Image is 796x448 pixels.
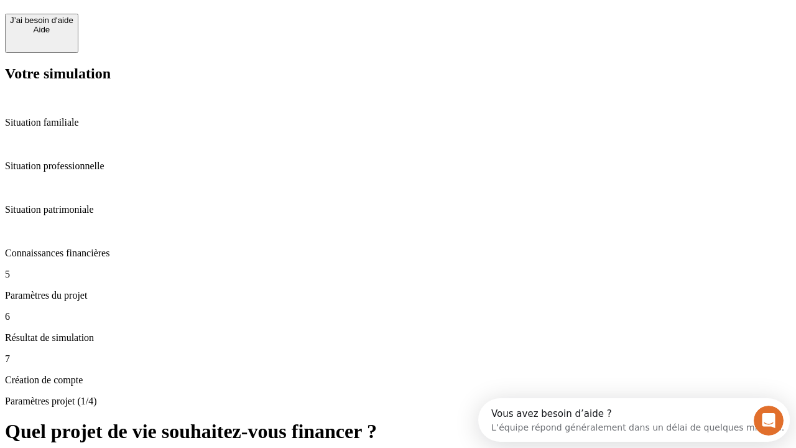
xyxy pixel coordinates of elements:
[5,117,791,128] p: Situation familiale
[754,406,784,436] iframe: Intercom live chat
[13,11,306,21] div: Vous avez besoin d’aide ?
[10,16,73,25] div: J’ai besoin d'aide
[5,161,791,172] p: Situation professionnelle
[5,375,791,386] p: Création de compte
[5,332,791,343] p: Résultat de simulation
[5,396,791,407] p: Paramètres projet (1/4)
[5,248,791,259] p: Connaissances financières
[5,65,791,82] h2: Votre simulation
[478,398,790,442] iframe: Intercom live chat discovery launcher
[5,353,791,365] p: 7
[5,311,791,322] p: 6
[5,290,791,301] p: Paramètres du projet
[5,5,343,39] div: Ouvrir le Messenger Intercom
[13,21,306,34] div: L’équipe répond généralement dans un délai de quelques minutes.
[5,269,791,280] p: 5
[10,25,73,34] div: Aide
[5,14,78,53] button: J’ai besoin d'aideAide
[5,420,791,443] h1: Quel projet de vie souhaitez-vous financer ?
[5,204,791,215] p: Situation patrimoniale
